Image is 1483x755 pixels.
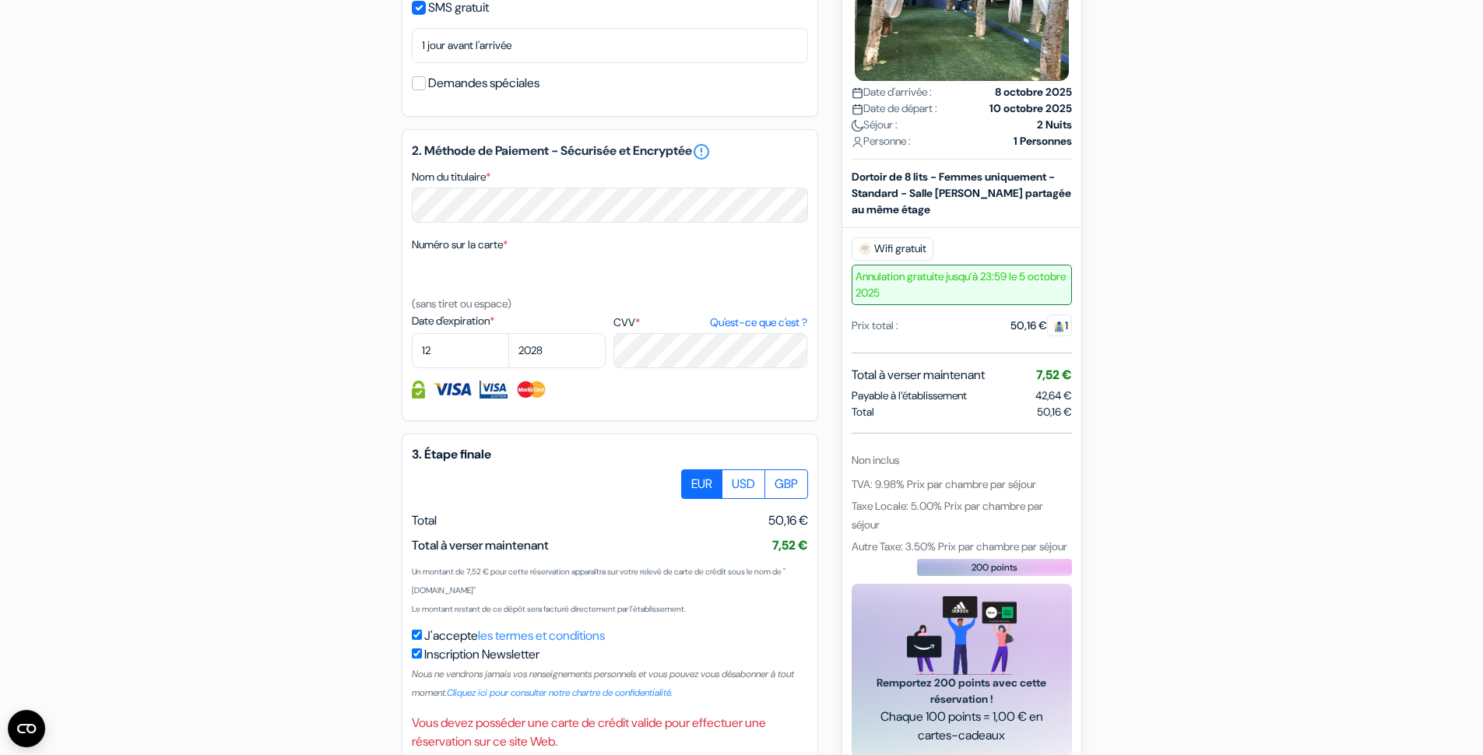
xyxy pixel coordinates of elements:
[852,104,863,115] img: calendar.svg
[852,133,911,149] span: Personne :
[859,243,871,255] img: free_wifi.svg
[852,237,933,261] span: Wifi gratuit
[412,313,606,329] label: Date d'expiration
[480,381,508,399] img: Visa Electron
[1053,321,1065,332] img: guest.svg
[424,645,539,664] label: Inscription Newsletter
[412,237,508,253] label: Numéro sur la carte
[764,469,808,499] label: GBP
[1036,367,1072,383] span: 7,52 €
[852,477,1036,491] span: TVA: 9.98% Prix par chambre par séjour
[852,84,932,100] span: Date d'arrivée :
[852,120,863,132] img: moon.svg
[433,381,472,399] img: Visa
[412,169,490,185] label: Nom du titulaire
[852,87,863,99] img: calendar.svg
[412,714,808,751] div: Vous devez posséder une carte de crédit valide pour effectuer une réservation sur ce site Web.
[852,366,985,385] span: Total à verser maintenant
[852,539,1067,553] span: Autre Taxe: 3.50% Prix par chambre par séjour
[852,499,1043,532] span: Taxe Locale: 5.00% Prix par chambre par séjour
[852,265,1072,305] span: Annulation gratuite jusqu’à 23:59 le 5 octobre 2025
[478,627,605,644] a: les termes et conditions
[692,142,711,161] a: error_outline
[8,710,45,747] button: Ouvrir le widget CMP
[852,136,863,148] img: user_icon.svg
[852,404,874,420] span: Total
[972,560,1017,574] span: 200 points
[852,318,898,334] div: Prix total :
[412,297,511,311] small: (sans tiret ou espace)
[613,314,807,331] label: CVV
[870,708,1053,745] span: Chaque 100 points = 1,00 € en cartes-cadeaux
[412,537,549,553] span: Total à verser maintenant
[412,447,808,462] h5: 3. Étape finale
[681,469,722,499] label: EUR
[995,84,1072,100] strong: 8 octobre 2025
[768,511,808,530] span: 50,16 €
[852,100,937,117] span: Date de départ :
[412,668,794,699] small: Nous ne vendrons jamais vos renseignements personnels et vous pouvez vous désabonner à tout moment.
[722,469,765,499] label: USD
[772,537,808,553] span: 7,52 €
[515,381,547,399] img: Master Card
[412,381,425,399] img: Information de carte de crédit entièrement encryptée et sécurisée
[852,388,967,404] span: Payable à l’établissement
[1047,314,1072,336] span: 1
[428,72,539,94] label: Demandes spéciales
[447,687,673,699] a: Cliquez ici pour consulter notre chartre de confidentialité.
[424,627,605,645] label: J'accepte
[852,117,898,133] span: Séjour :
[412,512,437,528] span: Total
[852,452,1072,469] div: Non inclus
[870,675,1053,708] span: Remportez 200 points avec cette réservation !
[1035,388,1072,402] span: 42,64 €
[1010,318,1072,334] div: 50,16 €
[1037,404,1072,420] span: 50,16 €
[412,567,785,595] small: Un montant de 7,52 € pour cette réservation apparaîtra sur votre relevé de carte de crédit sous l...
[710,314,807,331] a: Qu'est-ce que c'est ?
[907,596,1017,675] img: gift_card_hero_new.png
[989,100,1072,117] strong: 10 octobre 2025
[852,170,1071,216] b: Dortoir de 8 lits - Femmes uniquement - Standard - Salle [PERSON_NAME] partagée au même étage
[412,142,808,161] h5: 2. Méthode de Paiement - Sécurisée et Encryptée
[412,604,686,614] small: Le montant restant de ce dépôt sera facturé directement par l'établissement.
[682,469,808,499] div: Basic radio toggle button group
[1037,117,1072,133] strong: 2 Nuits
[1014,133,1072,149] strong: 1 Personnes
